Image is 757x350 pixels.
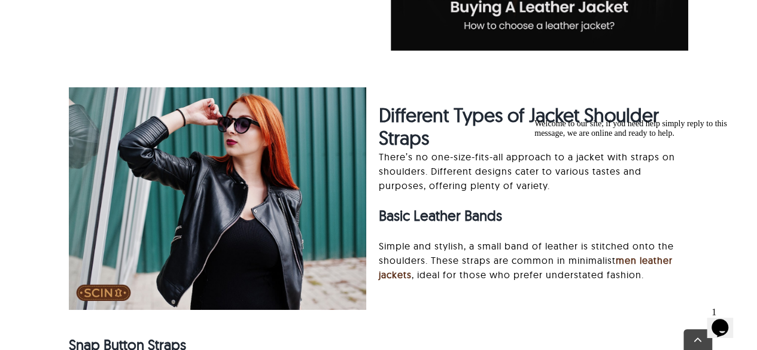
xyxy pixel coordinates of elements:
[379,206,502,224] strong: Basic Leather Bands
[379,254,673,281] a: men leather jackets
[707,302,745,338] iframe: chat widget
[379,103,659,150] strong: Different Types of Jacket Shoulder Straps
[530,114,745,296] iframe: chat widget
[69,87,366,311] img: durability
[5,5,197,23] span: Welcome to our site, if you need help simply reply to this message, we are online and ready to help.
[5,5,220,24] div: Welcome to our site, if you need help simply reply to this message, we are online and ready to help.
[379,150,688,193] p: There’s no one-size-fits-all approach to a jacket with straps on shoulders. Different designs cat...
[379,239,688,282] p: Simple and stylish, a small band of leather is stitched onto the shoulders. These straps are comm...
